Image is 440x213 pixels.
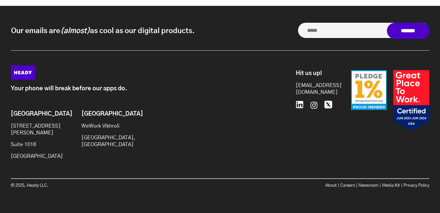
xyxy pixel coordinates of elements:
img: Heady_Logo_Web-01 (1) [11,65,35,80]
p: [GEOGRAPHIC_DATA], [GEOGRAPHIC_DATA] [81,134,134,148]
p: [STREET_ADDRESS][PERSON_NAME] [11,123,64,136]
i: (almost) [60,27,90,34]
p: Our emails are as cool as our digital products. [11,26,195,36]
a: [EMAIL_ADDRESS][DOMAIN_NAME] [296,82,335,96]
a: Careers [340,183,355,188]
img: Badges-24 [351,70,429,131]
p: [GEOGRAPHIC_DATA] [11,153,64,160]
a: Privacy Policy [404,183,429,188]
p: © 2025, Heady LLC. [11,182,220,189]
a: About [325,183,337,188]
h6: Hit us up! [296,70,335,77]
p: WeWork Vikhroli [81,123,134,130]
a: Newsroom [359,183,378,188]
a: Media Kit [382,183,400,188]
h6: [GEOGRAPHIC_DATA] [11,111,64,118]
p: Your phone will break before our apps do. [11,85,266,92]
p: Suite 1018 [11,141,64,148]
h6: [GEOGRAPHIC_DATA] [81,111,134,118]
